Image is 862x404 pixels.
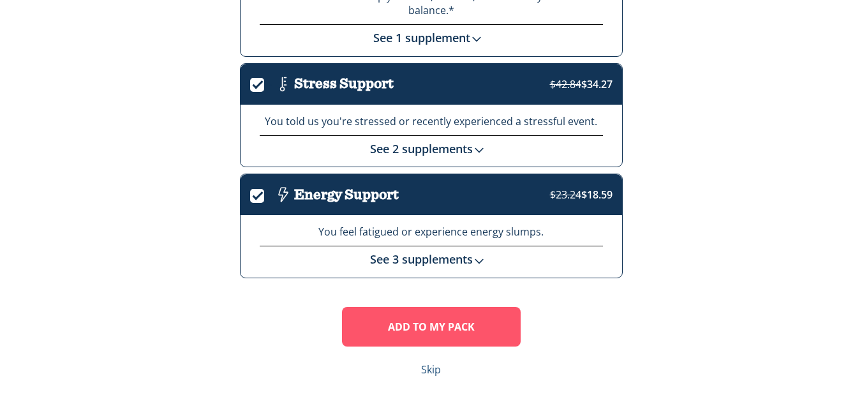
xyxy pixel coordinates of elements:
h3: Energy Support [294,187,399,203]
img: down-chevron.svg [470,33,483,45]
button: Add To MY Pack [342,307,521,347]
a: See 1 supplement [373,30,489,45]
a: Skip [421,363,441,377]
p: You told us you're stressed or recently experienced a stressful event. [260,114,603,129]
span: $18.59 [550,188,613,202]
strike: $42.84 [550,77,581,91]
img: Icon [272,184,294,206]
img: down-chevron.svg [473,255,486,267]
span: $34.27 [550,77,613,91]
a: See 2 supplements [370,141,492,156]
a: See 3 supplements [370,251,492,267]
label: . [250,75,272,90]
strike: $23.24 [550,188,581,202]
img: Icon [272,73,294,95]
img: down-chevron.svg [473,144,486,156]
label: . [250,186,272,201]
p: You feel fatigued or experience energy slumps. [260,225,603,239]
h3: Stress Support [294,76,394,92]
